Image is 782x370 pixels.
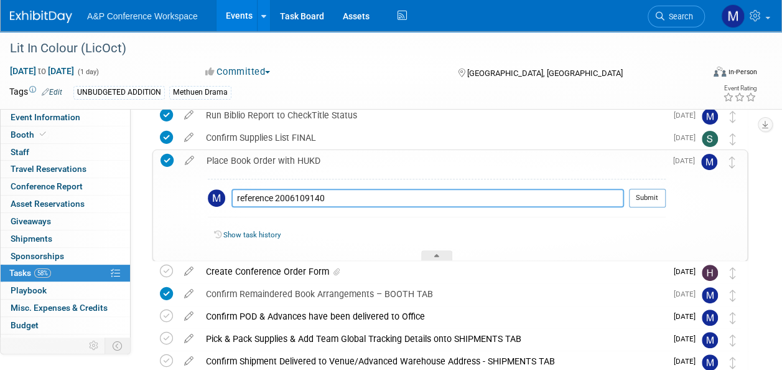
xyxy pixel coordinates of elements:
[674,267,702,276] span: [DATE]
[200,306,666,327] div: Confirm POD & Advances have been delivered to Office
[178,333,200,344] a: edit
[11,320,39,330] span: Budget
[648,6,705,27] a: Search
[1,265,130,282] a: Tasks58%
[105,338,131,354] td: Toggle Event Tabs
[673,156,701,165] span: [DATE]
[178,311,200,322] a: edit
[702,310,718,326] img: Matt Hambridge
[701,154,717,170] img: Matt Hambridge
[169,86,231,99] div: Methuen Drama
[178,266,200,277] a: edit
[11,112,80,122] span: Event Information
[200,328,666,349] div: Pick & Pack Supplies & Add Team Global Tracking Details onto SHIPMENTS TAB
[702,108,718,125] img: Matt Hambridge
[200,150,666,171] div: Place Book Order with HUKD
[73,86,165,99] div: UNBUDGETED ADDITION
[9,65,75,77] span: [DATE] [DATE]
[200,105,666,126] div: Run Biblio Report to CheckTitle Status
[201,65,275,78] button: Committed
[11,147,29,157] span: Staff
[674,357,702,366] span: [DATE]
[714,67,726,77] img: Format-Inperson.png
[11,164,86,174] span: Travel Reservations
[11,234,52,244] span: Shipments
[1,334,130,351] a: ROI, Objectives & ROO
[674,111,702,120] span: [DATE]
[702,332,718,348] img: Matt Hambridge
[178,288,200,300] a: edit
[11,285,47,295] span: Playbook
[723,85,756,92] div: Event Rating
[10,11,72,23] img: ExhibitDay
[1,178,130,195] a: Conference Report
[1,230,130,247] a: Shipments
[1,317,130,334] a: Budget
[730,133,736,145] i: Move task
[11,130,49,140] span: Booth
[702,287,718,303] img: Matt Hambridge
[200,283,666,305] div: Confirm Remaindered Book Arrangements – BOOTH TAB
[702,265,718,281] img: Hannah Siegel
[629,189,666,207] button: Submit
[42,88,62,97] a: Edit
[1,300,130,316] a: Misc. Expenses & Credits
[1,196,130,212] a: Asset Reservations
[77,68,99,76] span: (1 day)
[11,251,64,261] span: Sponsorships
[11,216,51,226] span: Giveaways
[729,156,735,168] i: Move task
[1,213,130,230] a: Giveaways
[1,282,130,299] a: Playbook
[178,356,200,367] a: edit
[34,268,51,278] span: 58%
[730,312,736,324] i: Move task
[208,189,225,207] img: Matt Hambridge
[179,155,200,166] a: edit
[674,290,702,298] span: [DATE]
[87,11,198,21] span: A&P Conference Workspace
[730,334,736,346] i: Move task
[1,248,130,265] a: Sponsorships
[223,230,281,239] a: Show task history
[1,161,130,178] a: Travel Reservations
[721,4,745,28] img: Matt Hambridge
[83,338,105,354] td: Personalize Event Tab Strip
[11,199,85,209] span: Asset Reservations
[6,37,693,60] div: Lit In Colour (LicOct)
[674,312,702,321] span: [DATE]
[40,131,46,138] i: Booth reservation complete
[730,267,736,279] i: Move task
[648,65,757,83] div: Event Format
[467,69,623,78] span: [GEOGRAPHIC_DATA], [GEOGRAPHIC_DATA]
[200,127,666,148] div: Confirm Supplies List FINAL
[178,132,200,143] a: edit
[200,261,666,282] div: Create Conference Order Form
[702,131,718,147] img: Sarah Ruddock
[9,85,62,100] td: Tags
[674,133,702,142] span: [DATE]
[664,12,693,21] span: Search
[1,109,130,126] a: Event Information
[11,338,94,348] span: ROI, Objectives & ROO
[1,144,130,161] a: Staff
[9,268,51,278] span: Tasks
[178,110,200,121] a: edit
[674,334,702,343] span: [DATE]
[1,126,130,143] a: Booth
[730,290,736,301] i: Move task
[730,357,736,369] i: Move task
[730,111,736,123] i: Move task
[36,66,48,76] span: to
[11,303,108,313] span: Misc. Expenses & Credits
[11,181,83,191] span: Conference Report
[728,67,757,77] div: In-Person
